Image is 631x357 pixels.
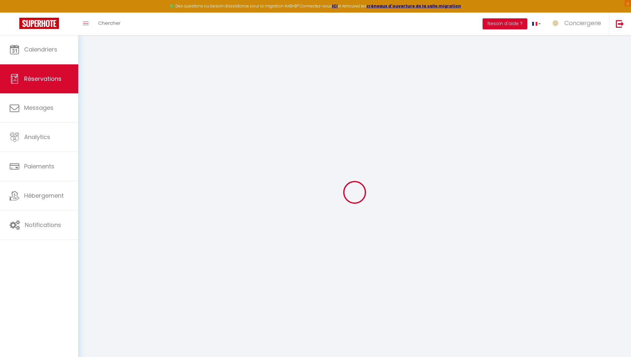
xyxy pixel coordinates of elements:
a: ... Conciergerie [546,13,609,35]
span: Hébergement [24,192,64,200]
a: ICI [332,3,338,9]
span: Analytics [24,133,50,141]
a: Chercher [93,13,125,35]
button: Ouvrir le widget de chat LiveChat [5,3,24,22]
span: Calendriers [24,45,57,53]
a: créneaux d'ouverture de la salle migration [366,3,461,9]
img: logout [616,20,624,28]
span: Conciergerie [564,19,601,27]
span: Notifications [25,221,61,229]
span: Réservations [24,75,61,83]
img: ... [551,18,560,28]
button: Besoin d'aide ? [483,18,527,29]
span: Paiements [24,162,54,170]
span: Chercher [98,20,120,26]
img: Super Booking [19,18,59,29]
iframe: Chat [604,328,626,352]
span: Messages [24,104,53,112]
